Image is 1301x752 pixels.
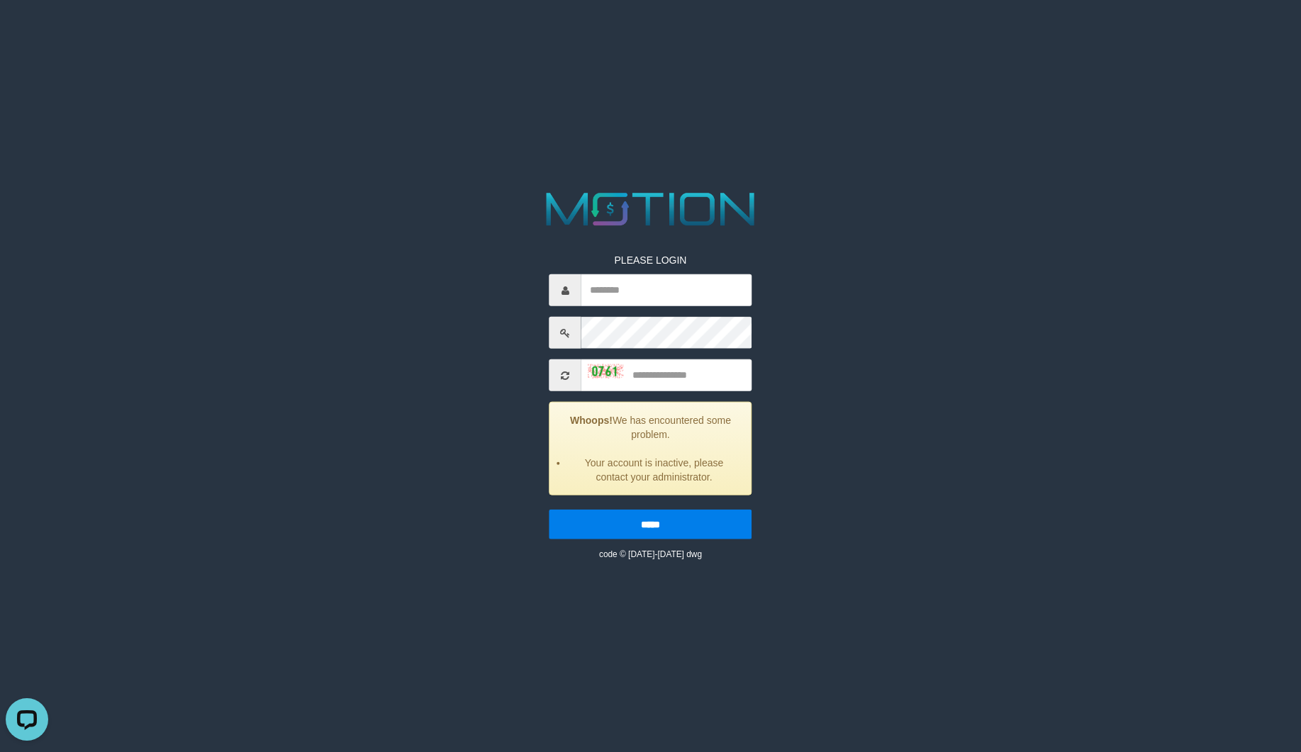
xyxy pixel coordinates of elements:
img: captcha [588,364,624,378]
img: MOTION_logo.png [537,187,764,232]
p: PLEASE LOGIN [549,253,752,267]
div: We has encountered some problem. [549,402,752,495]
button: Open LiveChat chat widget [6,6,48,48]
small: code © [DATE]-[DATE] dwg [599,549,702,559]
strong: Whoops! [570,415,613,426]
li: Your account is inactive, please contact your administrator. [568,456,741,484]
